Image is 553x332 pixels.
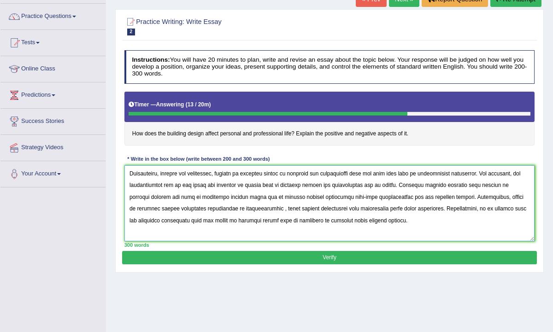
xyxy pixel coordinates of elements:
[156,101,184,108] b: Answering
[124,241,535,249] div: 300 words
[124,50,535,83] h4: You will have 20 minutes to plan, write and revise an essay about the topic below. Your response ...
[0,109,106,132] a: Success Stories
[0,82,106,105] a: Predictions
[129,102,211,108] h5: Timer —
[124,156,273,163] div: * Write in the box below (write between 200 and 300 words)
[122,251,536,264] button: Verify
[127,29,135,35] span: 2
[124,16,379,35] h2: Practice Writing: Write Essay
[0,30,106,53] a: Tests
[186,101,188,108] b: (
[0,135,106,158] a: Strategy Videos
[0,4,106,27] a: Practice Questions
[0,161,106,184] a: Your Account
[209,101,211,108] b: )
[188,101,209,108] b: 13 / 20m
[0,56,106,79] a: Online Class
[132,56,170,63] b: Instructions:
